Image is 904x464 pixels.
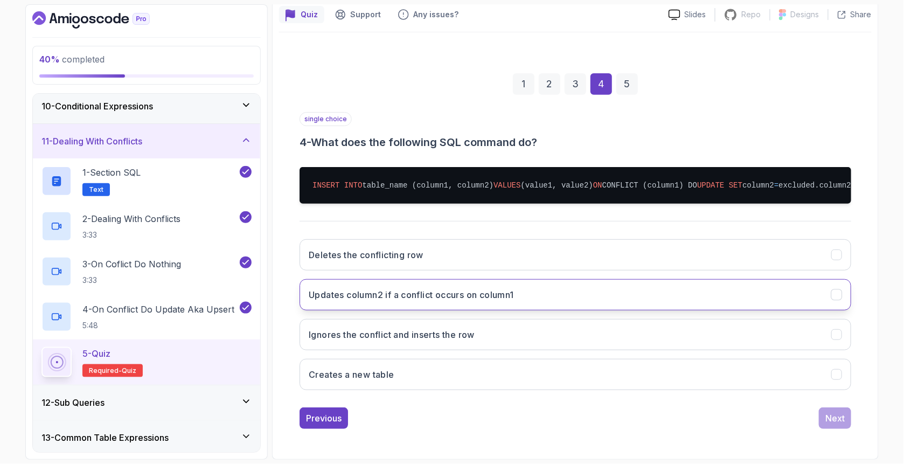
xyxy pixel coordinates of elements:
span: SET [729,181,742,190]
span: quiz [122,366,136,375]
button: Next [819,407,851,429]
span: Text [89,185,103,194]
p: 3:33 [82,275,181,286]
div: Previous [306,412,342,425]
button: Support button [329,6,387,23]
button: Feedback button [392,6,465,23]
pre: table_name (column1, column2) (value1, value2) CONFLICT (column1) DO column2 excluded.column2; [300,167,851,204]
span: Required- [89,366,122,375]
div: 1 [513,73,534,95]
span: INSERT [312,181,339,190]
h3: 4 - What does the following SQL command do? [300,135,851,150]
p: 3 - On Coflict Do Nothing [82,258,181,271]
p: Quiz [301,9,318,20]
p: 4 - On Conflict Do Update Aka Upsert [82,303,234,316]
p: 1 - Section SQL [82,166,141,179]
span: ON [593,181,602,190]
h3: Updates column2 if a conflict occurs on column1 [309,288,514,301]
button: 3-On Coflict Do Nothing3:33 [41,257,252,287]
p: Slides [685,9,706,20]
h3: Ignores the conflict and inserts the row [309,328,475,341]
p: 5:48 [82,320,234,331]
h3: 12 - Sub Queries [41,396,105,409]
span: 40 % [39,54,60,65]
button: Updates column2 if a conflict occurs on column1 [300,279,851,310]
h3: 13 - Common Table Expressions [41,431,169,444]
button: quiz button [279,6,324,23]
div: 4 [590,73,612,95]
span: completed [39,54,105,65]
button: 12-Sub Queries [33,385,260,420]
button: 10-Conditional Expressions [33,89,260,123]
p: 5 - Quiz [82,347,110,360]
div: 2 [539,73,560,95]
div: Next [825,412,845,425]
button: 4-On Conflict Do Update Aka Upsert5:48 [41,302,252,332]
span: INTO [344,181,363,190]
h3: Creates a new table [309,368,394,381]
p: Repo [742,9,761,20]
button: Share [828,9,872,20]
span: VALUES [493,181,520,190]
button: 13-Common Table Expressions [33,420,260,455]
button: Ignores the conflict and inserts the row [300,319,851,350]
p: Share [851,9,872,20]
p: Support [350,9,381,20]
p: 3:33 [82,230,180,240]
p: Any issues? [413,9,458,20]
p: 2 - Dealing With Conflicts [82,212,180,225]
button: Deletes the conflicting row [300,239,851,271]
p: single choice [300,112,352,126]
button: 1-Section SQLText [41,166,252,196]
p: Designs [791,9,819,20]
h3: 10 - Conditional Expressions [41,100,153,113]
button: 2-Dealing With Conflicts3:33 [41,211,252,241]
button: 5-QuizRequired-quiz [41,347,252,377]
button: 11-Dealing With Conflicts [33,124,260,158]
button: Creates a new table [300,359,851,390]
button: Previous [300,407,348,429]
h3: Deletes the conflicting row [309,248,423,261]
a: Slides [660,9,715,20]
span: UPDATE [697,181,724,190]
div: 5 [616,73,638,95]
div: 3 [565,73,586,95]
h3: 11 - Dealing With Conflicts [41,135,142,148]
span: = [774,181,778,190]
a: Dashboard [32,11,175,29]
